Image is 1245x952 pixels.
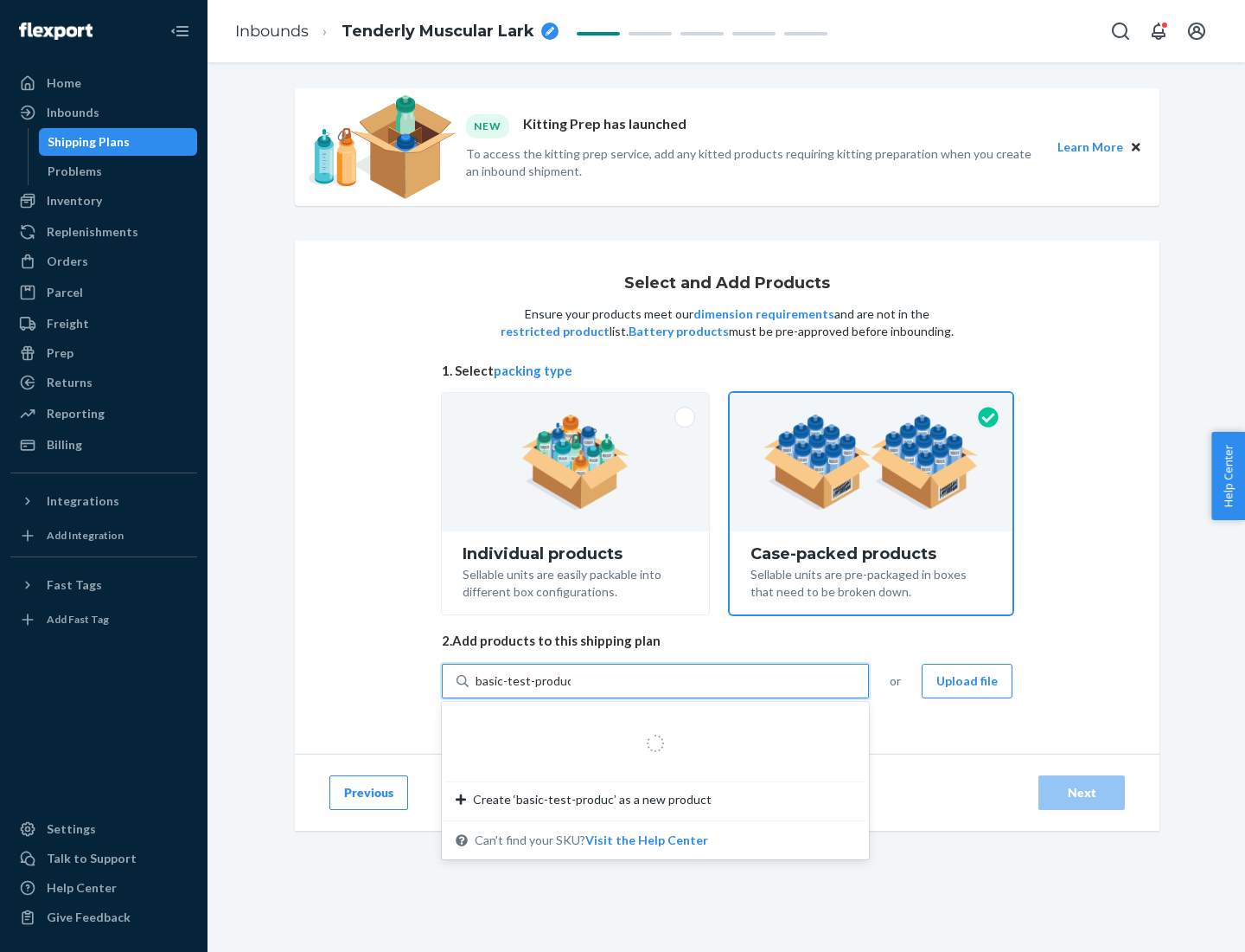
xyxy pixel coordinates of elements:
[48,163,102,180] div: Problems
[442,362,1012,380] span: 1. Select
[1038,775,1125,810] button: Next
[47,104,99,121] div: Inbounds
[501,323,610,340] button: restricted product
[10,339,197,367] a: Prep
[629,323,729,340] button: Battery products
[47,576,102,594] div: Fast Tags
[39,158,198,185] a: Problems
[10,310,197,338] a: Freight
[10,218,197,246] a: Replenishments
[890,672,901,690] span: or
[585,832,708,849] button: Create ‘basic-test-produc’ as a new productCan't find your SKU?
[10,571,197,599] button: Fast Tags
[47,253,88,270] div: Orders
[466,145,1042,180] p: To access the kitting prep service, add any kitted products requiring kitting preparation when yo...
[466,114,509,138] div: NEW
[10,99,197,126] a: Inbounds
[47,436,82,453] div: Billing
[47,528,124,543] div: Add Integration
[10,69,197,97] a: Home
[1211,432,1245,520] button: Help Center
[1141,14,1176,48] button: Open notifications
[47,223,138,241] div: Replenishments
[47,879,117,897] div: Help Center
[10,400,197,428] a: Reporting
[499,306,955,340] p: Ensure your products meet our and are not in the list. must be pre-approved before inbounding.
[47,492,119,510] div: Integrations
[10,874,197,902] a: Help Center
[476,672,571,690] input: Create ‘basic-test-produc’ as a new productCan't find your SKU?Visit the Help Center
[693,306,834,323] button: dimension requirements
[463,545,688,563] div: Individual products
[48,133,130,151] div: Shipping Plans
[221,6,572,57] ol: breadcrumbs
[442,632,1012,650] span: 2. Add products to this shipping plan
[922,664,1012,698] button: Upload file
[10,606,197,634] a: Add Fast Tag
[10,248,197,275] a: Orders
[10,522,197,550] a: Add Integration
[10,279,197,306] a: Parcel
[10,369,197,396] a: Returns
[47,909,131,926] div: Give Feedback
[624,275,830,293] h1: Select and Add Products
[475,832,708,849] span: Can't find your SKU?
[47,192,102,209] div: Inventory
[521,415,629,510] img: individual-pack.facf35554cb0f1810c75b2bd6df2d64e.png
[494,362,572,380] button: packing type
[163,14,197,48] button: Close Navigation
[10,904,197,931] button: Give Feedback
[47,820,96,838] div: Settings
[19,23,93,40] img: Flexport logo
[473,791,712,808] span: Create ‘basic-test-produc’ as a new product
[1127,138,1146,157] button: Close
[47,74,81,92] div: Home
[39,128,198,156] a: Shipping Plans
[10,487,197,515] button: Integrations
[10,431,197,459] a: Billing
[47,850,137,867] div: Talk to Support
[47,284,83,301] div: Parcel
[1053,784,1110,801] div: Next
[329,775,408,810] button: Previous
[1103,14,1138,48] button: Open Search Box
[235,22,309,41] a: Inbounds
[47,374,93,391] div: Returns
[10,187,197,215] a: Inventory
[47,344,73,362] div: Prep
[750,563,992,601] div: Sellable units are pre-packaged in boxes that need to be broken down.
[763,415,979,510] img: case-pack.59cecea509d18c883b923b81aeac6d0b.png
[750,545,992,563] div: Case-packed products
[47,405,105,422] div: Reporting
[10,845,197,872] a: Talk to Support
[1179,14,1214,48] button: Open account menu
[47,612,109,627] div: Add Fast Tag
[1057,138,1123,157] button: Learn More
[10,815,197,843] a: Settings
[342,21,534,43] span: Tenderly Muscular Lark
[47,315,89,332] div: Freight
[463,563,688,601] div: Sellable units are easily packable into different box configurations.
[523,114,686,138] p: Kitting Prep has launched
